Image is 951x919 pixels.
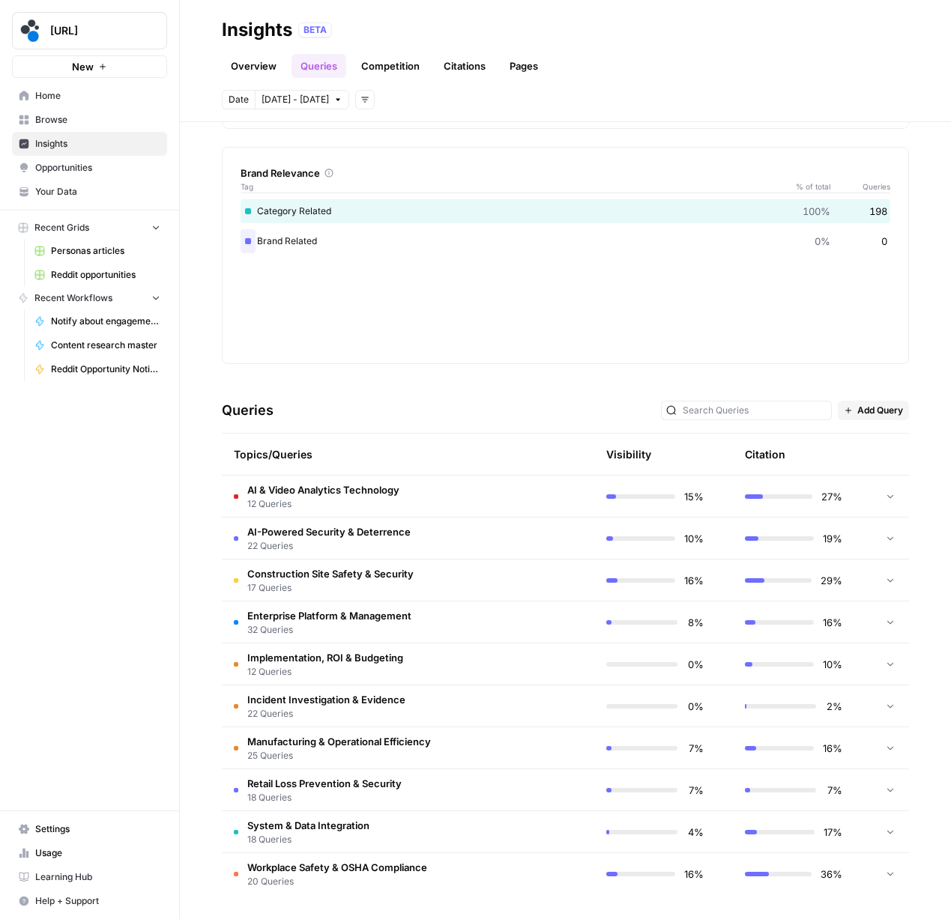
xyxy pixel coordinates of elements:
[823,657,842,672] span: 10%
[686,741,704,756] span: 7%
[825,699,842,714] span: 2%
[35,89,160,103] span: Home
[298,22,332,37] div: BETA
[35,113,160,127] span: Browse
[35,894,160,908] span: Help + Support
[684,867,704,882] span: 16%
[229,93,249,106] span: Date
[241,199,890,223] div: Category Related
[247,650,403,665] span: Implementation, ROI & Budgeting
[12,889,167,913] button: Help + Support
[28,263,167,287] a: Reddit opportunities
[247,608,411,623] span: Enterprise Platform & Management
[17,17,44,44] img: spot.ai Logo
[12,84,167,108] a: Home
[12,132,167,156] a: Insights
[821,489,842,504] span: 27%
[51,363,160,376] span: Reddit Opportunity Notifier
[234,434,440,475] div: Topics/Queries
[247,860,427,875] span: Workplace Safety & OSHA Compliance
[823,741,842,756] span: 16%
[247,875,427,888] span: 20 Queries
[247,623,411,637] span: 32 Queries
[28,309,167,333] a: Notify about engagement - reddit
[222,400,274,421] h3: Queries
[50,23,141,38] span: [URL]
[823,531,842,546] span: 19%
[35,870,160,884] span: Learning Hub
[222,54,286,78] a: Overview
[857,404,903,417] span: Add Query
[684,531,704,546] span: 10%
[823,615,842,630] span: 16%
[686,657,704,672] span: 0%
[12,216,167,239] button: Recent Grids
[825,783,842,798] span: 7%
[247,497,399,511] span: 12 Queries
[821,573,842,588] span: 29%
[881,234,887,249] span: 0
[686,783,704,798] span: 7%
[606,447,651,462] div: Visibility
[785,181,830,192] span: % of total
[28,239,167,263] a: Personas articles
[803,204,830,219] span: 100%
[241,181,785,192] span: Tag
[683,403,827,418] input: Search Queries
[28,333,167,357] a: Content research master
[72,59,94,74] span: New
[247,566,414,581] span: Construction Site Safety & Security
[352,54,429,78] a: Competition
[824,825,842,840] span: 17%
[35,846,160,860] span: Usage
[222,18,292,42] div: Insights
[12,180,167,204] a: Your Data
[247,539,411,553] span: 22 Queries
[12,12,167,49] button: Workspace: spot.ai
[12,817,167,841] a: Settings
[815,234,830,249] span: 0%
[745,434,785,475] div: Citation
[12,156,167,180] a: Opportunities
[821,867,842,882] span: 36%
[35,185,160,198] span: Your Data
[247,665,403,679] span: 12 Queries
[686,825,704,840] span: 4%
[247,581,414,595] span: 17 Queries
[869,204,887,219] span: 198
[247,833,369,846] span: 18 Queries
[12,55,167,78] button: New
[34,291,112,305] span: Recent Workflows
[241,229,890,253] div: Brand Related
[12,287,167,309] button: Recent Workflows
[247,776,402,791] span: Retail Loss Prevention & Security
[51,244,160,258] span: Personas articles
[255,90,349,109] button: [DATE] - [DATE]
[28,357,167,381] a: Reddit Opportunity Notifier
[247,482,399,497] span: AI & Video Analytics Technology
[684,489,704,504] span: 15%
[35,161,160,175] span: Opportunities
[12,865,167,889] a: Learning Hub
[34,221,89,234] span: Recent Grids
[247,707,405,721] span: 22 Queries
[262,93,329,106] span: [DATE] - [DATE]
[830,181,890,192] span: Queries
[247,749,431,762] span: 25 Queries
[12,108,167,132] a: Browse
[435,54,495,78] a: Citations
[35,137,160,151] span: Insights
[838,401,909,420] button: Add Query
[501,54,547,78] a: Pages
[247,734,431,749] span: Manufacturing & Operational Efficiency
[51,339,160,352] span: Content research master
[247,818,369,833] span: System & Data Integration
[247,524,411,539] span: AI-Powered Security & Deterrence
[684,573,704,588] span: 16%
[247,791,402,804] span: 18 Queries
[241,166,890,181] div: Brand Relevance
[292,54,346,78] a: Queries
[51,268,160,282] span: Reddit opportunities
[686,699,704,714] span: 0%
[35,822,160,836] span: Settings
